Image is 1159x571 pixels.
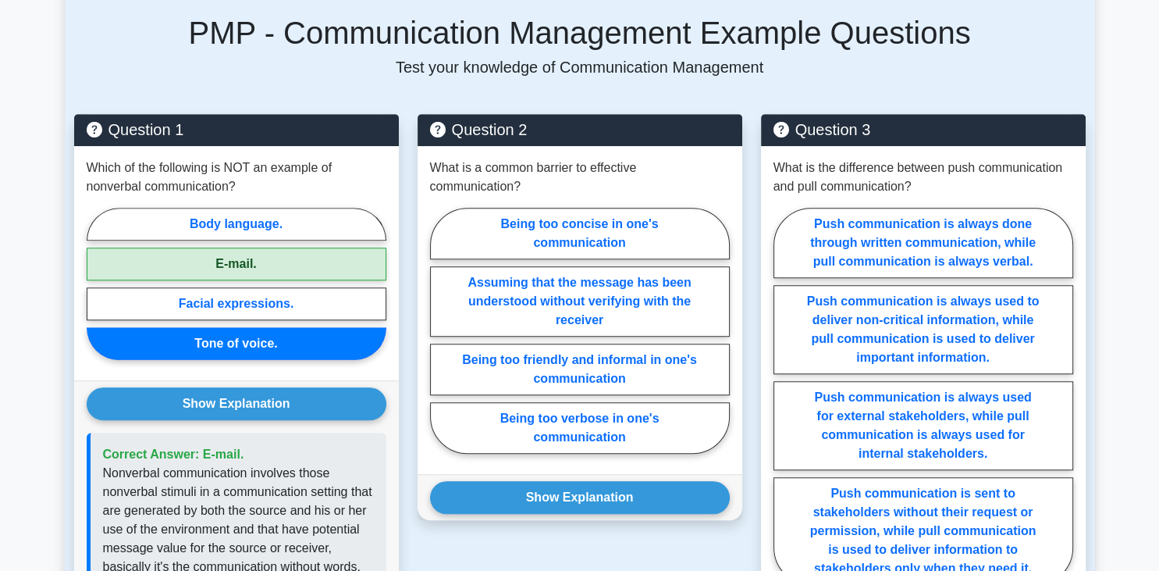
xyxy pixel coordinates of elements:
[430,208,730,259] label: Being too concise in one's communication
[87,387,386,420] button: Show Explanation
[430,344,730,395] label: Being too friendly and informal in one's communication
[430,481,730,514] button: Show Explanation
[87,287,386,320] label: Facial expressions.
[87,159,386,196] p: Which of the following is NOT an example of nonverbal communication?
[74,14,1086,52] h5: PMP - Communication Management Example Questions
[430,402,730,454] label: Being too verbose in one's communication
[773,159,1073,196] p: What is the difference between push communication and pull communication?
[74,58,1086,77] p: Test your knowledge of Communication Management
[773,285,1073,374] label: Push communication is always used to deliver non-critical information, while pull communication i...
[430,266,730,337] label: Assuming that the message has been understood without verifying with the receiver
[430,159,730,196] p: What is a common barrier to effective communication?
[773,120,1073,139] h5: Question 3
[87,120,386,139] h5: Question 1
[87,208,386,241] label: Body language.
[87,327,386,360] label: Tone of voice.
[773,381,1073,470] label: Push communication is always used for external stakeholders, while pull communication is always u...
[430,120,730,139] h5: Question 2
[773,208,1073,278] label: Push communication is always done through written communication, while pull communication is alwa...
[103,448,244,461] span: Correct Answer: E-mail.
[87,248,386,280] label: E-mail.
